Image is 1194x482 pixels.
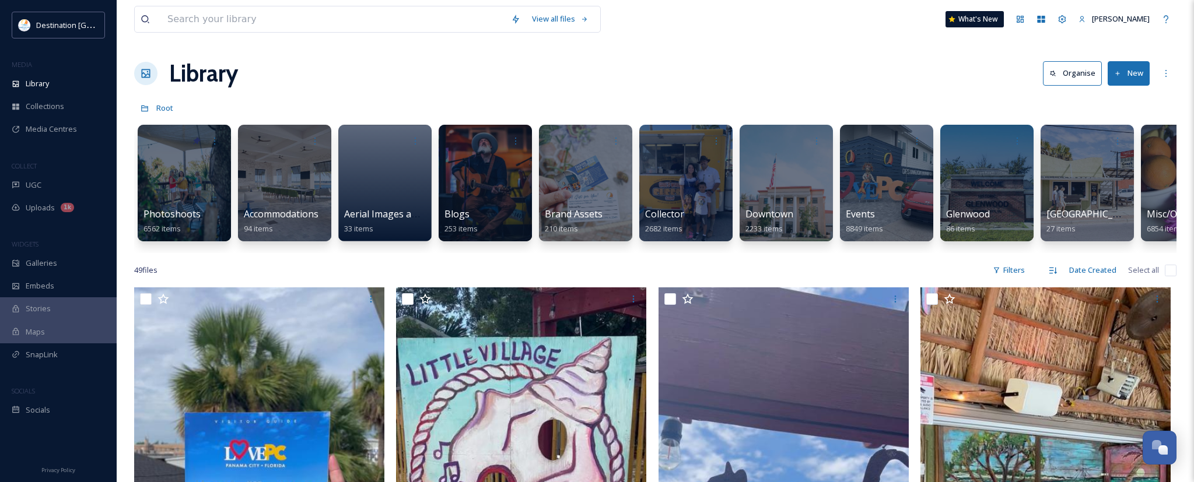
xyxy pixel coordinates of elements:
a: Blogs253 items [444,209,478,234]
span: Glenwood [946,207,990,220]
span: Accommodations [244,207,318,220]
span: Collector [645,207,684,220]
span: Privacy Policy [41,466,75,474]
a: Misc/Old6854 items [1147,209,1185,234]
span: Root [156,103,173,113]
span: Library [26,78,49,89]
span: 49 file s [134,265,157,276]
div: Date Created [1063,259,1122,282]
span: UGC [26,180,41,191]
span: Photoshoots [143,207,201,220]
a: View all files [526,8,594,30]
span: Misc/Old [1147,207,1185,220]
a: Downtown2233 items [745,209,793,234]
div: Filters [987,259,1031,282]
span: SnapLink [26,349,58,360]
span: [GEOGRAPHIC_DATA] [1046,207,1140,220]
span: 94 items [244,223,273,234]
span: COLLECT [12,161,37,170]
a: What's New [946,11,1004,27]
button: Open Chat [1143,431,1177,465]
span: Downtown [745,207,793,220]
span: 8849 items [846,223,883,234]
span: Galleries [26,258,57,269]
a: Glenwood86 items [946,209,990,234]
a: Accommodations94 items [244,209,318,234]
span: 27 items [1046,223,1076,234]
a: Root [156,101,173,115]
span: Collections [26,101,64,112]
a: Aerial Images and Video33 items [344,209,449,234]
span: 6562 items [143,223,181,234]
span: 33 items [344,223,373,234]
span: 210 items [545,223,578,234]
button: Organise [1043,61,1102,85]
a: Privacy Policy [41,462,75,476]
a: Collector2682 items [645,209,684,234]
span: Blogs [444,207,470,220]
span: 253 items [444,223,478,234]
span: Socials [26,404,50,416]
a: Organise [1043,61,1108,85]
span: [PERSON_NAME] [1092,13,1150,24]
input: Search your library [162,6,505,32]
span: 6854 items [1147,223,1184,234]
span: SOCIALS [12,386,35,395]
span: MEDIA [12,60,32,69]
a: [PERSON_NAME] [1073,8,1156,30]
a: [GEOGRAPHIC_DATA]27 items [1046,209,1140,234]
a: Library [169,56,238,91]
span: WIDGETS [12,240,38,248]
span: Uploads [26,202,55,213]
span: Maps [26,326,45,337]
span: Embeds [26,280,54,291]
span: Select all [1128,265,1159,276]
span: Events [846,207,875,220]
span: 86 items [946,223,975,234]
a: Events8849 items [846,209,883,234]
a: Photoshoots6562 items [143,209,201,234]
span: Aerial Images and Video [344,207,449,220]
span: 2233 items [745,223,783,234]
img: download.png [19,19,30,31]
span: Media Centres [26,124,77,135]
span: 2682 items [645,223,682,234]
span: Stories [26,303,51,314]
button: New [1108,61,1150,85]
div: 1k [61,203,74,212]
span: Destination [GEOGRAPHIC_DATA] [36,19,152,30]
span: Brand Assets [545,207,603,220]
a: Brand Assets210 items [545,209,603,234]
